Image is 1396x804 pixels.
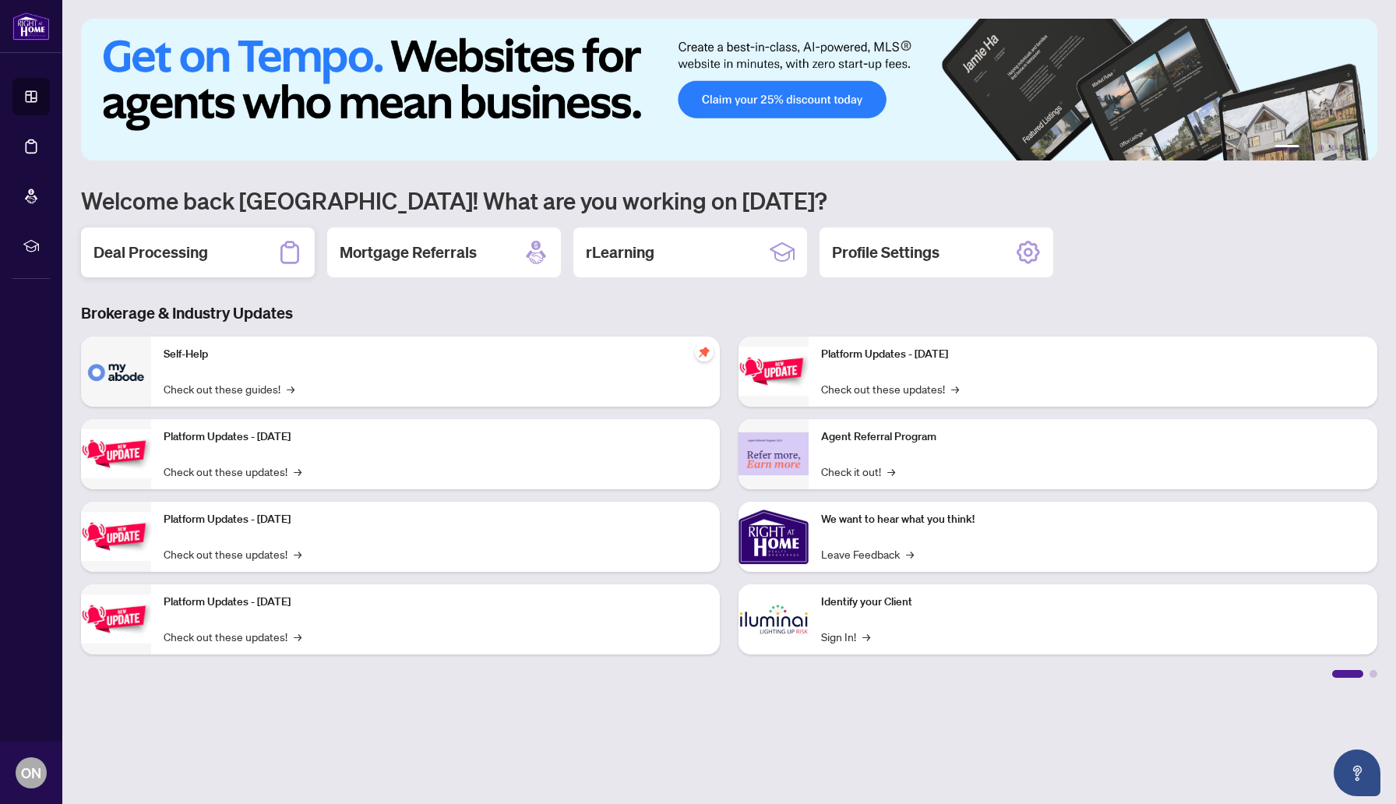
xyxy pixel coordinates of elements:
[81,19,1377,160] img: Slide 0
[739,502,809,572] img: We want to hear what you think!
[164,346,707,363] p: Self-Help
[739,347,809,396] img: Platform Updates - June 23, 2025
[294,463,301,480] span: →
[821,628,870,645] a: Sign In!→
[821,545,914,562] a: Leave Feedback→
[12,12,50,41] img: logo
[81,302,1377,324] h3: Brokerage & Industry Updates
[81,512,151,561] img: Platform Updates - July 21, 2025
[294,628,301,645] span: →
[821,594,1365,611] p: Identify your Client
[81,337,151,407] img: Self-Help
[164,628,301,645] a: Check out these updates!→
[294,545,301,562] span: →
[81,185,1377,215] h1: Welcome back [GEOGRAPHIC_DATA]! What are you working on [DATE]?
[164,545,301,562] a: Check out these updates!→
[832,242,939,263] h2: Profile Settings
[164,511,707,528] p: Platform Updates - [DATE]
[739,432,809,475] img: Agent Referral Program
[164,594,707,611] p: Platform Updates - [DATE]
[821,463,895,480] a: Check it out!→
[821,380,959,397] a: Check out these updates!→
[81,594,151,644] img: Platform Updates - July 8, 2025
[1306,145,1312,151] button: 2
[1334,749,1380,796] button: Open asap
[906,545,914,562] span: →
[1355,145,1362,151] button: 6
[1331,145,1337,151] button: 4
[81,429,151,478] img: Platform Updates - September 16, 2025
[164,380,294,397] a: Check out these guides!→
[21,762,41,784] span: ON
[887,463,895,480] span: →
[164,463,301,480] a: Check out these updates!→
[862,628,870,645] span: →
[821,428,1365,446] p: Agent Referral Program
[1318,145,1324,151] button: 3
[93,242,208,263] h2: Deal Processing
[739,584,809,654] img: Identify your Client
[951,380,959,397] span: →
[586,242,654,263] h2: rLearning
[164,428,707,446] p: Platform Updates - [DATE]
[340,242,477,263] h2: Mortgage Referrals
[1343,145,1349,151] button: 5
[821,511,1365,528] p: We want to hear what you think!
[695,343,714,361] span: pushpin
[821,346,1365,363] p: Platform Updates - [DATE]
[287,380,294,397] span: →
[1274,145,1299,151] button: 1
